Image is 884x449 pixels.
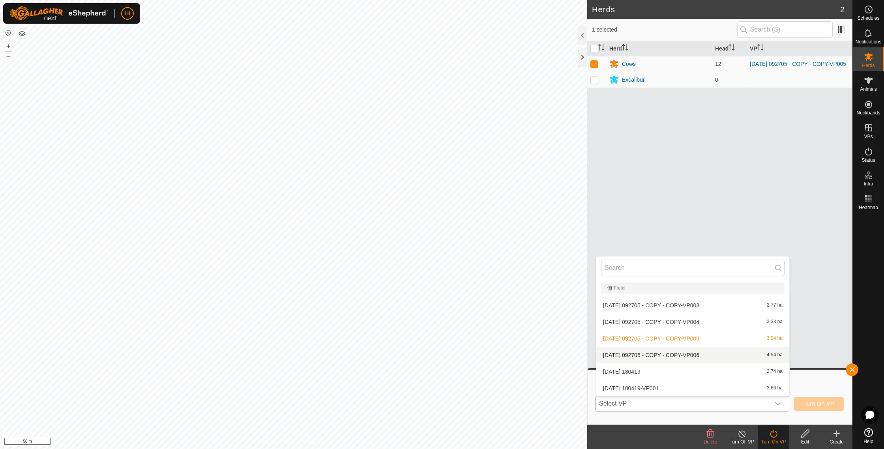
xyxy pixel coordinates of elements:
span: Herds [862,63,875,68]
div: dropdown trigger [770,396,786,412]
span: [DATE] 092705 - COPY - COPY-VP003 [603,303,699,308]
span: IH [125,9,130,18]
li: 2025-08-11 092705 - COPY - COPY-VP005 [596,331,789,346]
span: VPs [864,134,873,139]
span: [DATE] 092705 - COPY - COPY-VP005 [603,336,699,341]
span: Schedules [857,16,879,21]
a: Privacy Policy [262,439,292,446]
a: Help [853,425,884,447]
div: Create [821,438,852,445]
button: Turn On VP [794,397,844,411]
p-sorticon: Activate to sort [757,45,764,52]
span: Infra [863,181,873,186]
span: 3.94 ha [767,336,783,341]
span: 2.77 ha [767,303,783,308]
li: 2025-08-11 092705 - COPY - COPY-VP006 [596,347,789,363]
a: [DATE] 092705 - COPY - COPY-VP005 [750,61,846,67]
a: Contact Us [302,439,325,446]
input: Search [601,260,785,276]
h2: Herds [592,5,840,14]
span: Select VP [596,396,770,412]
th: VP [747,41,852,56]
li: 2025-08-24 180419-VP001 [596,380,789,396]
p-sorticon: Activate to sort [729,45,735,52]
span: 3.33 ha [767,319,783,325]
img: Gallagher Logo [9,6,108,21]
button: + [4,41,13,51]
li: 2025-08-11 092705 - COPY - COPY-VP004 [596,314,789,330]
div: Field [607,286,778,290]
span: Animals [860,87,877,92]
span: 12 [715,61,721,67]
th: Head [712,41,747,56]
span: Turn On VP [803,400,834,407]
span: Status [862,158,875,163]
input: Search (S) [737,21,833,38]
span: Neckbands [856,110,880,115]
p-sorticon: Activate to sort [598,45,605,52]
div: Cows [622,60,636,68]
div: Turn On VP [758,438,789,445]
button: Map Layers [17,29,27,38]
span: Heatmap [859,205,878,210]
span: 3.66 ha [767,385,783,391]
button: Reset Map [4,28,13,38]
span: 4.54 ha [767,352,783,358]
button: – [4,52,13,61]
span: 0 [715,77,718,83]
td: - [747,72,852,88]
p-sorticon: Activate to sort [622,45,628,52]
th: Herd [606,41,712,56]
span: [DATE] 092705 - COPY - COPY-VP006 [603,352,699,358]
li: 2025-08-24 180419 [596,364,789,380]
span: Delete [704,439,717,445]
li: 2025-08-11 092705 - COPY - COPY-VP003 [596,297,789,313]
div: Edit [789,438,821,445]
div: Excalibur [622,76,645,84]
span: 2 [840,4,845,15]
ul: Option List [596,279,789,396]
span: 1 selected [592,26,737,34]
span: [DATE] 092705 - COPY - COPY-VP004 [603,319,699,325]
span: 2.74 ha [767,369,783,374]
div: Turn Off VP [726,438,758,445]
span: Notifications [856,39,881,44]
span: [DATE] 180419-VP001 [603,385,659,391]
span: [DATE] 180419 [603,369,641,374]
span: Help [863,439,873,444]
